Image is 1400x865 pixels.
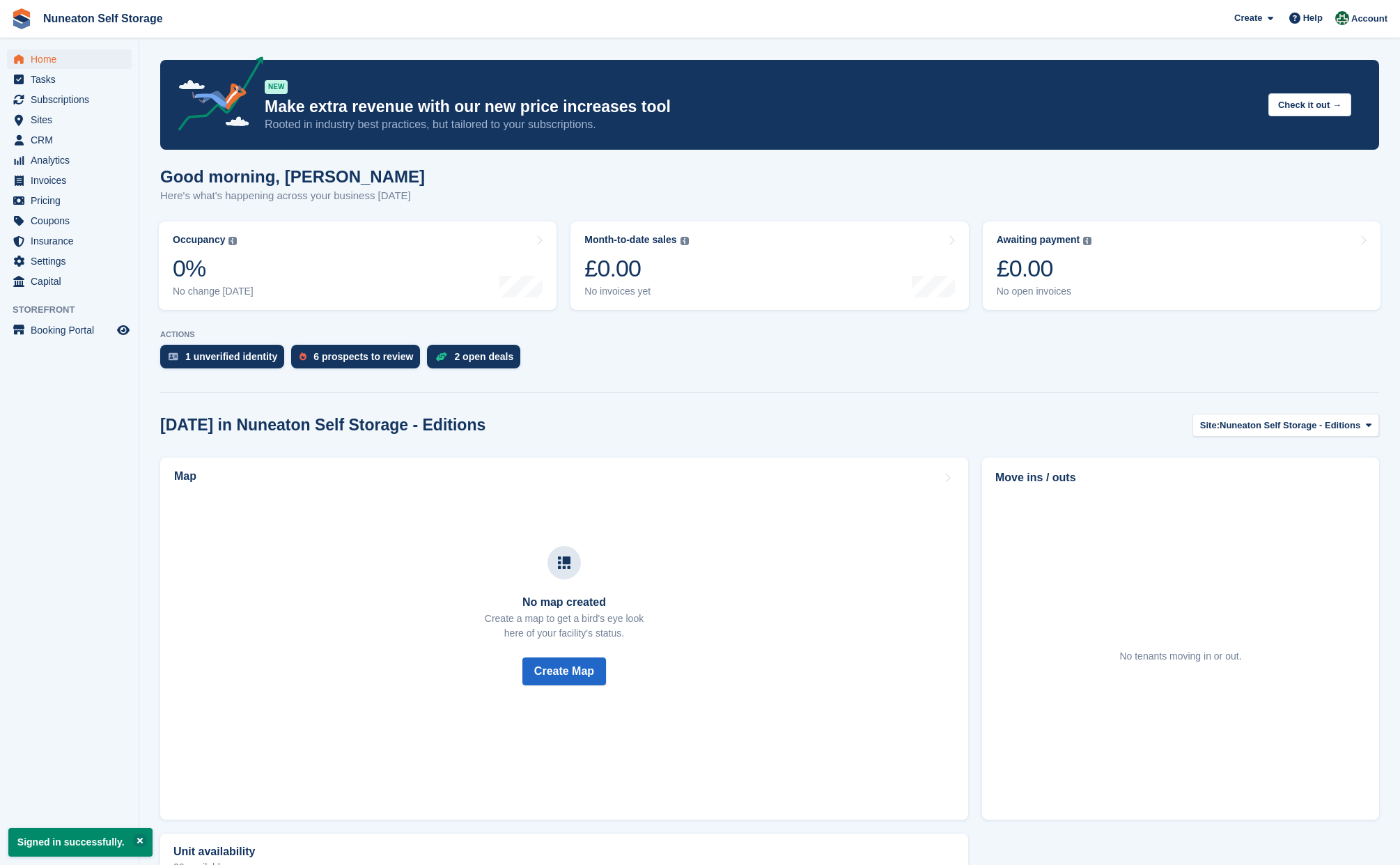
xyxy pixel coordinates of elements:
span: Create [1234,11,1262,25]
span: Pricing [31,191,114,210]
a: menu [7,191,132,210]
a: menu [7,130,132,150]
span: Help [1303,11,1323,25]
a: Month-to-date sales £0.00 No invoices yet [570,221,968,310]
img: icon-info-grey-7440780725fd019a000dd9b08b2336e03edf1995a4989e88bcd33f0948082b44.svg [228,237,237,245]
div: 6 prospects to review [313,351,413,362]
img: verify_identity-adf6edd0f0f0b5bbfe63781bf79b02c33cf7c696d77639b501bdc392416b5a36.svg [169,352,178,361]
div: NEW [265,80,288,94]
h1: Good morning, [PERSON_NAME] [160,167,425,186]
a: 6 prospects to review [291,345,427,375]
span: Tasks [31,70,114,89]
span: Settings [31,251,114,271]
span: Account [1351,12,1387,26]
div: No invoices yet [584,286,688,297]
a: Map No map created Create a map to get a bird's eye lookhere of your facility's status. Create Map [160,458,968,820]
span: Invoices [31,171,114,190]
h2: Unit availability [173,845,255,858]
img: price-adjustments-announcement-icon-8257ccfd72463d97f412b2fc003d46551f7dbcb40ab6d574587a9cd5c0d94... [166,56,264,136]
div: £0.00 [997,254,1092,283]
p: Create a map to get a bird's eye look here of your facility's status. [485,611,644,641]
a: 2 open deals [427,345,527,375]
div: No tenants moving in or out. [1119,649,1241,664]
a: menu [7,90,132,109]
span: Storefront [13,303,139,317]
a: menu [7,150,132,170]
h2: [DATE] in Nuneaton Self Storage - Editions [160,416,485,435]
h3: No map created [485,596,644,609]
div: 0% [173,254,254,283]
a: menu [7,70,132,89]
p: Signed in successfully. [8,828,153,857]
button: Check it out → [1268,93,1351,116]
a: 1 unverified identity [160,345,291,375]
div: No change [DATE] [173,286,254,297]
h2: Move ins / outs [995,469,1366,486]
p: Make extra revenue with our new price increases tool [265,97,1257,117]
div: Awaiting payment [997,234,1080,246]
span: CRM [31,130,114,150]
span: Subscriptions [31,90,114,109]
a: Occupancy 0% No change [DATE] [159,221,557,310]
div: Occupancy [173,234,225,246]
span: Sites [31,110,114,130]
a: menu [7,231,132,251]
a: menu [7,171,132,190]
div: 2 open deals [454,351,513,362]
div: 1 unverified identity [185,351,277,362]
p: ACTIONS [160,330,1379,339]
img: Amanda [1335,11,1349,25]
a: menu [7,272,132,291]
img: icon-info-grey-7440780725fd019a000dd9b08b2336e03edf1995a4989e88bcd33f0948082b44.svg [680,237,689,245]
img: stora-icon-8386f47178a22dfd0bd8f6a31ec36ba5ce8667c1dd55bd0f319d3a0aa187defe.svg [11,8,32,29]
span: Analytics [31,150,114,170]
button: Create Map [522,657,606,685]
a: menu [7,211,132,231]
span: Site: [1200,419,1220,432]
span: Nuneaton Self Storage - Editions [1220,419,1360,432]
a: menu [7,320,132,340]
span: Home [31,49,114,69]
div: Month-to-date sales [584,234,676,246]
a: menu [7,49,132,69]
div: No open invoices [997,286,1092,297]
p: Here's what's happening across your business [DATE] [160,188,425,204]
img: deal-1b604bf984904fb50ccaf53a9ad4b4a5d6e5aea283cecdc64d6e3604feb123c2.svg [435,352,447,361]
span: Booking Portal [31,320,114,340]
span: Capital [31,272,114,291]
a: Preview store [115,322,132,338]
img: icon-info-grey-7440780725fd019a000dd9b08b2336e03edf1995a4989e88bcd33f0948082b44.svg [1083,237,1091,245]
img: prospect-51fa495bee0391a8d652442698ab0144808aea92771e9ea1ae160a38d050c398.svg [300,352,306,361]
a: menu [7,251,132,271]
a: Nuneaton Self Storage [38,7,169,30]
img: map-icn-33ee37083ee616e46c38cad1a60f524a97daa1e2b2c8c0bc3eb3415660979fc1.svg [558,556,570,569]
div: £0.00 [584,254,688,283]
p: Rooted in industry best practices, but tailored to your subscriptions. [265,117,1257,132]
button: Site: Nuneaton Self Storage - Editions [1192,414,1379,437]
h2: Map [174,470,196,483]
a: Awaiting payment £0.00 No open invoices [983,221,1380,310]
span: Insurance [31,231,114,251]
span: Coupons [31,211,114,231]
a: menu [7,110,132,130]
